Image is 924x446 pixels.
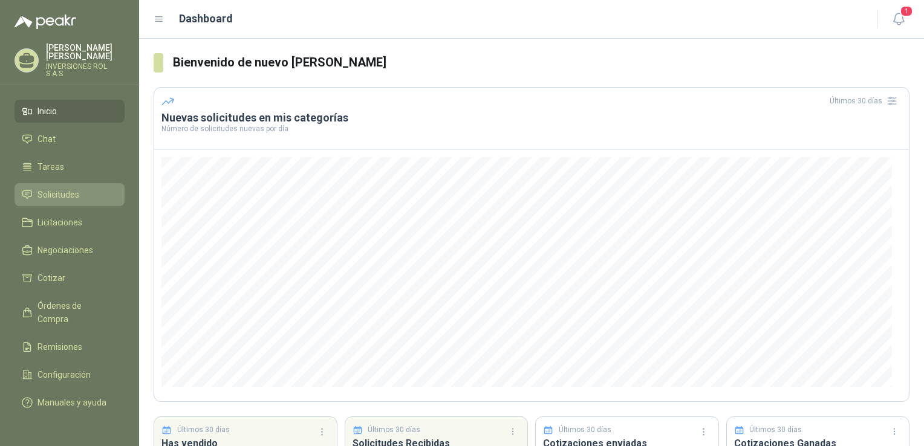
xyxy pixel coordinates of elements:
[46,44,125,60] p: [PERSON_NAME] [PERSON_NAME]
[37,368,91,381] span: Configuración
[15,239,125,262] a: Negociaciones
[37,105,57,118] span: Inicio
[830,91,902,111] div: Últimos 30 días
[37,160,64,173] span: Tareas
[15,100,125,123] a: Inicio
[177,424,230,436] p: Últimos 30 días
[15,363,125,386] a: Configuración
[888,8,909,30] button: 1
[161,111,902,125] h3: Nuevas solicitudes en mis categorías
[37,188,79,201] span: Solicitudes
[15,128,125,150] a: Chat
[179,10,233,27] h1: Dashboard
[37,216,82,229] span: Licitaciones
[559,424,611,436] p: Últimos 30 días
[15,391,125,414] a: Manuales y ayuda
[37,244,93,257] span: Negociaciones
[900,5,913,17] span: 1
[15,294,125,331] a: Órdenes de Compra
[15,183,125,206] a: Solicitudes
[37,396,106,409] span: Manuales y ayuda
[15,335,125,358] a: Remisiones
[749,424,802,436] p: Últimos 30 días
[161,125,902,132] p: Número de solicitudes nuevas por día
[15,211,125,234] a: Licitaciones
[37,340,82,354] span: Remisiones
[37,299,113,326] span: Órdenes de Compra
[37,271,65,285] span: Cotizar
[15,267,125,289] a: Cotizar
[368,424,420,436] p: Últimos 30 días
[37,132,56,146] span: Chat
[173,53,909,72] h3: Bienvenido de nuevo [PERSON_NAME]
[15,155,125,178] a: Tareas
[15,15,76,29] img: Logo peakr
[46,63,125,77] p: INVERSIONES ROL S.A.S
